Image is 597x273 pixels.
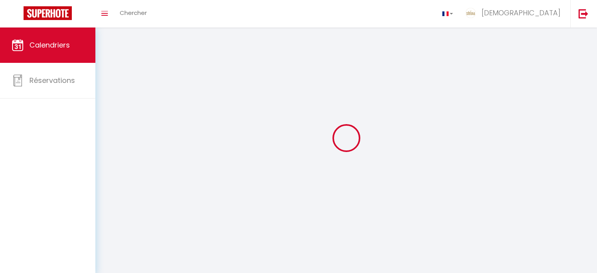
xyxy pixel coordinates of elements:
[29,75,75,85] span: Réservations
[24,6,72,20] img: Super Booking
[482,8,560,18] span: [DEMOGRAPHIC_DATA]
[29,40,70,50] span: Calendriers
[579,9,588,18] img: logout
[465,7,477,19] img: ...
[120,9,147,17] span: Chercher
